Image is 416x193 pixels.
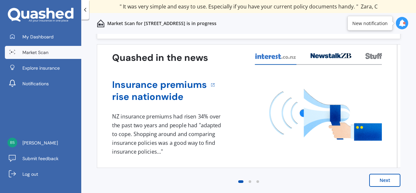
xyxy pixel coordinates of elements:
div: NZ insurance premiums had risen 34% over the past two years and people had "adapted to cope. Shop... [112,112,223,156]
span: Explore insurance [22,65,60,71]
a: Submit feedback [5,152,81,165]
a: Market Scan [5,46,81,59]
h3: Quashed in the news [112,52,208,64]
a: [PERSON_NAME] [5,136,81,149]
a: rise nationwide [112,91,207,103]
span: Market Scan [22,49,48,56]
span: [PERSON_NAME] [22,140,58,146]
span: My Dashboard [22,34,54,40]
a: My Dashboard [5,30,81,43]
button: Next [369,174,400,187]
a: Log out [5,168,81,181]
span: Notifications [22,80,49,87]
span: Log out [22,171,38,177]
a: Insurance premiums [112,79,207,91]
span: Submit feedback [22,155,58,162]
a: Explore insurance [5,62,81,75]
img: 81a321af44bd81f42767198a68963383 [7,138,17,147]
div: New notification [352,20,388,26]
p: Market Scan for [STREET_ADDRESS] is in progress [107,20,216,27]
a: Notifications [5,77,81,90]
img: home-and-contents.b802091223b8502ef2dd.svg [97,20,105,27]
img: media image [269,89,382,141]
